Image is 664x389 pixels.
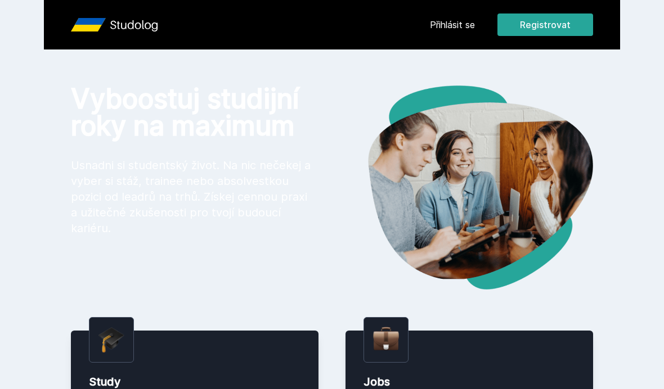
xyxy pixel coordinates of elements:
img: briefcase.png [373,324,399,353]
img: hero.png [332,85,593,290]
h1: Vyboostuj studijní roky na maximum [71,85,314,139]
a: Přihlásit se [430,18,475,31]
p: Usnadni si studentský život. Na nic nečekej a vyber si stáž, trainee nebo absolvestkou pozici od ... [71,157,314,236]
img: graduation-cap.png [98,327,124,353]
button: Registrovat [497,13,593,36]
